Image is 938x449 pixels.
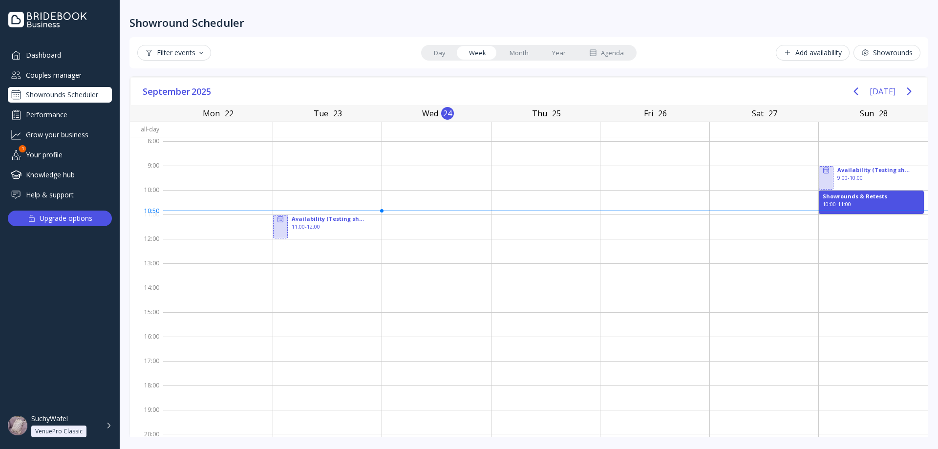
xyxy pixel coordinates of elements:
[877,107,890,120] div: 28
[130,355,163,380] div: 17:00
[130,160,163,184] div: 9:00
[498,46,540,60] a: Month
[589,48,624,58] div: Agenda
[130,428,163,440] div: 20:00
[419,107,441,120] div: Wed
[8,187,112,203] a: Help & support
[130,306,163,331] div: 15:00
[200,107,223,120] div: Mon
[130,233,163,257] div: 12:00
[550,107,563,120] div: 25
[8,147,112,163] div: Your profile
[529,107,550,120] div: Thu
[776,45,850,61] button: Add availability
[130,184,163,209] div: 10:00
[130,122,163,136] div: All-day
[540,46,577,60] a: Year
[130,331,163,355] div: 16:00
[130,404,163,428] div: 19:00
[8,127,112,143] a: Grow your business
[19,145,26,152] div: 1
[823,200,920,208] div: 10:00 - 11:00
[8,416,27,435] img: dpr=1,fit=cover,g=face,w=48,h=48
[8,47,112,63] a: Dashboard
[130,135,163,160] div: 8:00
[192,84,213,99] span: 2025
[819,166,924,190] div: Availability (Testing showrounds), 9:00 - 10:00
[861,49,913,57] div: Showrounds
[8,67,112,83] a: Couples manager
[130,209,163,233] div: 11:00
[40,212,92,225] div: Upgrade options
[749,107,767,120] div: Sat
[422,46,457,60] a: Day
[8,107,112,123] a: Performance
[223,107,235,120] div: 22
[656,107,669,120] div: 26
[8,211,112,226] button: Upgrade options
[145,49,203,57] div: Filter events
[273,214,378,239] div: Availability (Testing showrounds), 11:00 - 12:00
[8,147,112,163] a: Your profile1
[823,192,920,200] div: Showrounds & Retests
[130,257,163,282] div: 13:00
[31,414,68,423] div: SuchyWafel
[889,402,938,449] iframe: Chat Widget
[784,49,842,57] div: Add availability
[819,190,924,214] div: Showrounds & Retests, 10:00 - 11:00
[853,45,920,61] button: Showrounds
[35,428,83,435] div: VenuePro Classic
[641,107,656,120] div: Fri
[846,82,866,101] button: Previous page
[857,107,877,120] div: Sun
[331,107,344,120] div: 23
[139,84,216,99] button: September2025
[129,16,244,29] div: Showround Scheduler
[8,87,112,103] a: Showrounds Scheduler
[8,167,112,183] a: Knowledge hub
[130,380,163,404] div: 18:00
[137,45,211,61] button: Filter events
[130,282,163,306] div: 14:00
[311,107,331,120] div: Tue
[143,84,192,99] span: September
[870,83,895,100] button: [DATE]
[457,46,498,60] a: Week
[441,107,454,120] div: 24
[767,107,779,120] div: 27
[899,82,919,101] button: Next page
